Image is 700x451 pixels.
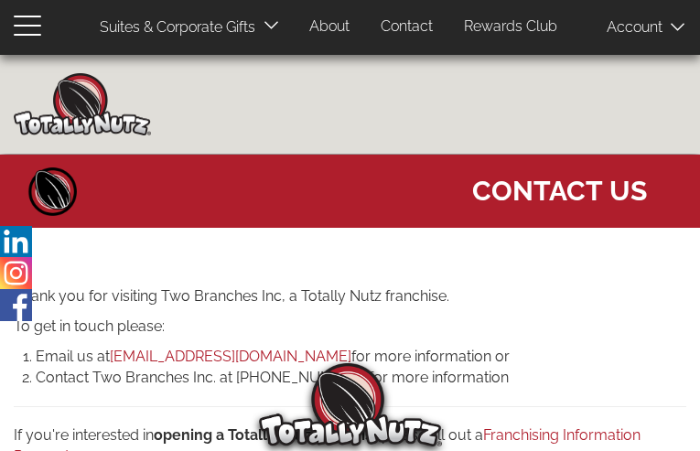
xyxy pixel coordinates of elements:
a: Rewards Club [450,9,571,45]
li: Email us at for more information or [36,347,686,368]
span: Contact Us [472,164,647,209]
strong: opening a Totally Nutz franchise [154,426,382,444]
a: Home [26,164,81,219]
img: Totally Nutz Logo [259,363,442,446]
li: Contact Two Branches Inc. at [PHONE_NUMBER] for more information [36,368,686,389]
a: [EMAIL_ADDRESS][DOMAIN_NAME] [110,348,351,365]
a: About [296,9,363,45]
a: Contact [367,9,447,45]
p: To get in touch please: [14,317,686,338]
a: Suites & Corporate Gifts [86,10,261,46]
img: Home [14,73,151,135]
p: Thank you for visiting Two Branches Inc, a Totally Nutz franchise. [14,286,686,307]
